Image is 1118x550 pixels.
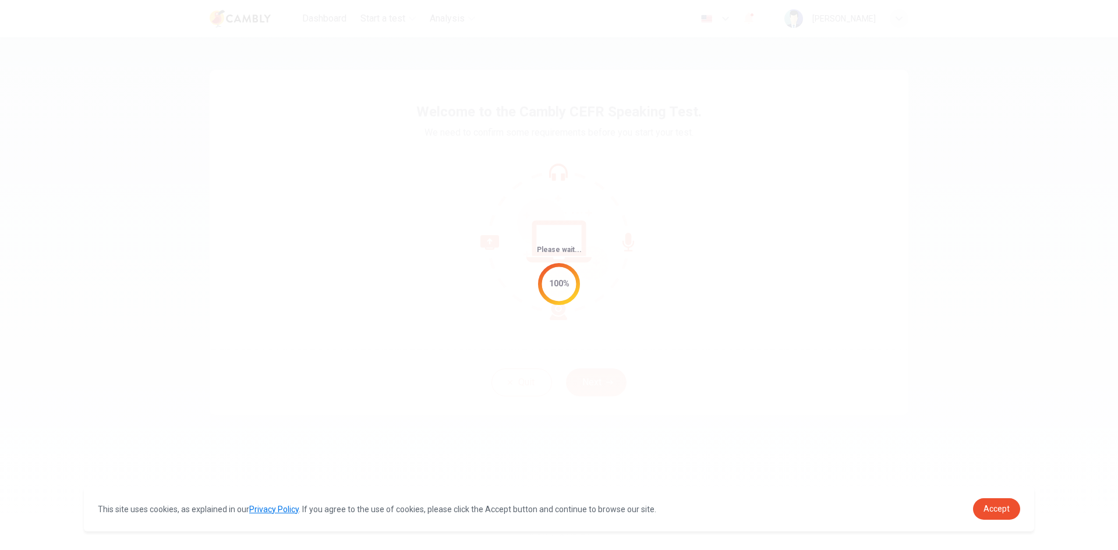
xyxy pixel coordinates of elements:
[537,246,582,254] span: Please wait...
[249,505,299,514] a: Privacy Policy
[549,277,569,290] div: 100%
[983,504,1010,513] span: Accept
[98,505,656,514] span: This site uses cookies, as explained in our . If you agree to the use of cookies, please click th...
[973,498,1020,520] a: dismiss cookie message
[84,487,1034,531] div: cookieconsent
